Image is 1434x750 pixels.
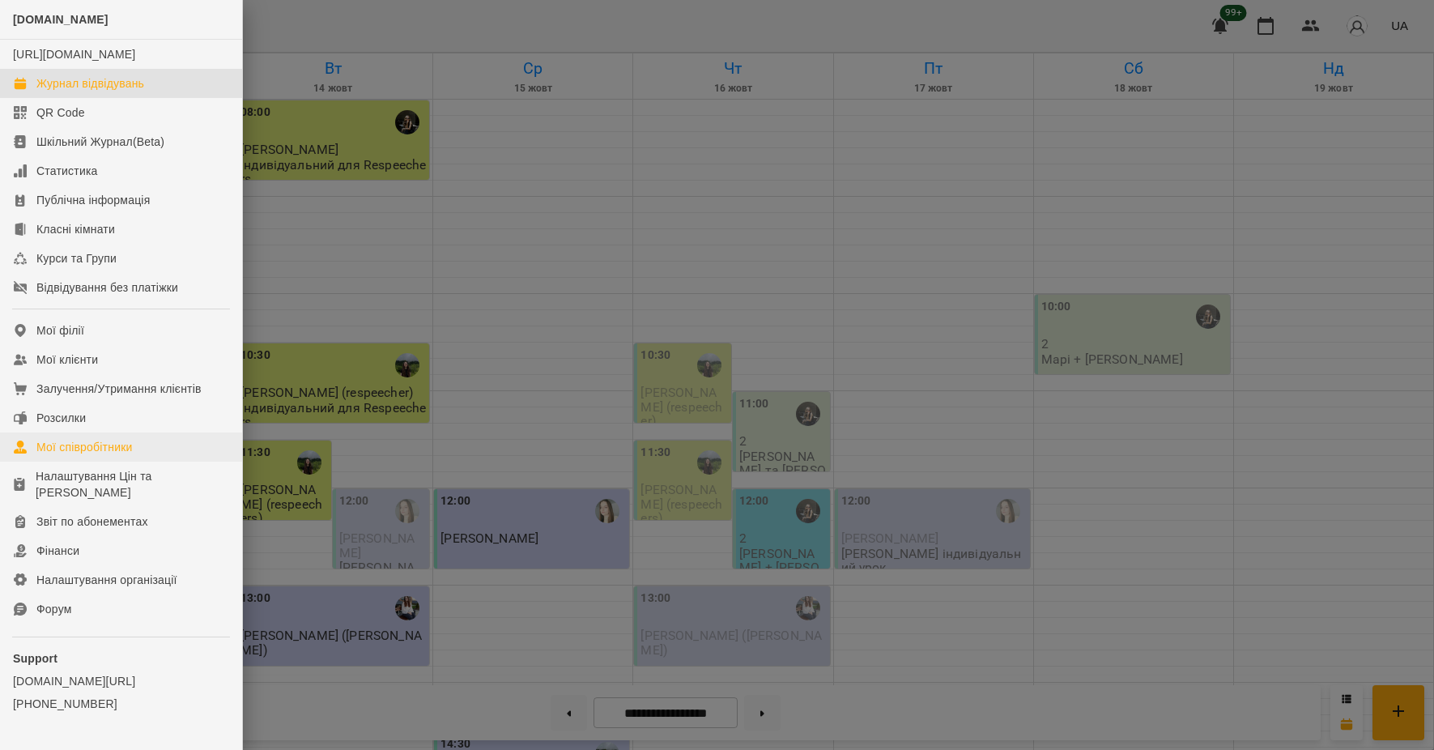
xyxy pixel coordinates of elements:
a: [PHONE_NUMBER] [13,696,229,712]
div: Налаштування Цін та [PERSON_NAME] [36,468,229,501]
div: Курси та Групи [36,250,117,266]
div: QR Code [36,104,85,121]
div: Статистика [36,163,98,179]
div: Публічна інформація [36,192,150,208]
div: Шкільний Журнал(Beta) [36,134,164,150]
div: Класні кімнати [36,221,115,237]
span: [DOMAIN_NAME] [13,13,109,26]
div: Налаштування організації [36,572,177,588]
div: Форум [36,601,72,617]
a: [DOMAIN_NAME][URL] [13,673,229,689]
div: Мої співробітники [36,439,133,455]
div: Звіт по абонементах [36,513,148,530]
div: Залучення/Утримання клієнтів [36,381,202,397]
div: Відвідування без платіжки [36,279,178,296]
div: Мої клієнти [36,352,98,368]
div: Мої філії [36,322,84,339]
a: [URL][DOMAIN_NAME] [13,48,135,61]
p: Support [13,650,229,667]
div: Розсилки [36,410,86,426]
div: Фінанси [36,543,79,559]
div: Журнал відвідувань [36,75,144,92]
